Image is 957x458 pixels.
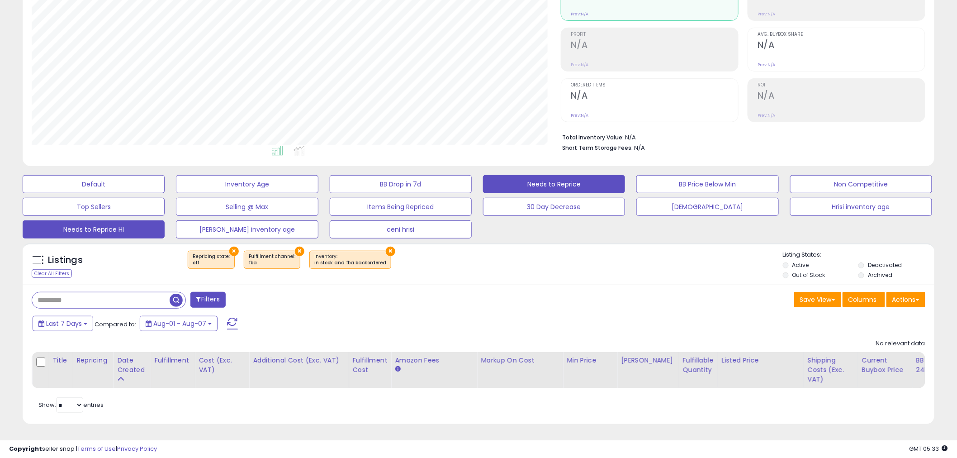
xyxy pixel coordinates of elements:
[32,269,72,278] div: Clear All Filters
[330,175,472,193] button: BB Drop in 7d
[46,319,82,328] span: Last 7 Days
[571,113,588,118] small: Prev: N/A
[868,261,902,269] label: Deactivated
[199,356,245,375] div: Cost (Exc. VAT)
[33,316,93,331] button: Last 7 Days
[117,356,147,375] div: Date Created
[916,356,949,375] div: BB Share 24h.
[77,444,116,453] a: Terms of Use
[567,356,613,365] div: Min Price
[571,11,588,17] small: Prev: N/A
[843,292,885,307] button: Columns
[314,253,386,267] span: Inventory :
[621,356,675,365] div: [PERSON_NAME]
[176,198,318,216] button: Selling @ Max
[314,260,386,266] div: in stock and fba backordered
[792,271,825,279] label: Out of Stock
[52,356,69,365] div: Title
[190,292,226,308] button: Filters
[9,444,42,453] strong: Copyright
[176,175,318,193] button: Inventory Age
[48,254,83,267] h5: Listings
[395,356,473,365] div: Amazon Fees
[140,316,218,331] button: Aug-01 - Aug-07
[193,253,230,267] span: Repricing state :
[153,319,206,328] span: Aug-01 - Aug-07
[758,91,925,103] h2: N/A
[792,261,809,269] label: Active
[571,40,738,52] h2: N/A
[330,198,472,216] button: Items Being Repriced
[253,356,345,365] div: Additional Cost (Exc. VAT)
[9,445,157,453] div: seller snap | |
[722,356,800,365] div: Listed Price
[562,134,624,141] b: Total Inventory Value:
[352,356,387,375] div: Fulfillment Cost
[117,444,157,453] a: Privacy Policy
[76,356,109,365] div: Repricing
[848,295,877,304] span: Columns
[562,131,919,142] li: N/A
[758,62,775,67] small: Prev: N/A
[758,32,925,37] span: Avg. Buybox Share
[636,198,778,216] button: [DEMOGRAPHIC_DATA]
[481,356,559,365] div: Markup on Cost
[794,292,841,307] button: Save View
[176,220,318,239] button: [PERSON_NAME] inventory age
[876,339,925,348] div: No relevant data
[249,260,295,266] div: fba
[758,113,775,118] small: Prev: N/A
[229,247,239,256] button: ×
[790,198,932,216] button: Hrisi inventory age
[571,62,588,67] small: Prev: N/A
[868,271,892,279] label: Archived
[395,365,400,373] small: Amazon Fees.
[862,356,909,375] div: Current Buybox Price
[483,198,625,216] button: 30 Day Decrease
[330,220,472,239] button: ceni hrisi
[571,32,738,37] span: Profit
[636,175,778,193] button: BB Price Below Min
[790,175,932,193] button: Non Competitive
[154,356,191,365] div: Fulfillment
[386,247,395,256] button: ×
[571,91,738,103] h2: N/A
[95,320,136,329] span: Compared to:
[295,247,304,256] button: ×
[193,260,230,266] div: off
[483,175,625,193] button: Needs to Reprice
[783,251,934,259] p: Listing States:
[23,175,165,193] button: Default
[634,143,645,152] span: N/A
[23,220,165,239] button: Needs to Reprice HI
[477,352,563,388] th: The percentage added to the cost of goods (COGS) that forms the calculator for Min & Max prices.
[910,444,948,453] span: 2025-08-15 05:33 GMT
[758,11,775,17] small: Prev: N/A
[562,144,633,152] b: Short Term Storage Fees:
[758,83,925,88] span: ROI
[808,356,854,384] div: Shipping Costs (Exc. VAT)
[38,401,104,409] span: Show: entries
[682,356,714,375] div: Fulfillable Quantity
[23,198,165,216] button: Top Sellers
[758,40,925,52] h2: N/A
[249,253,295,267] span: Fulfillment channel :
[571,83,738,88] span: Ordered Items
[886,292,925,307] button: Actions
